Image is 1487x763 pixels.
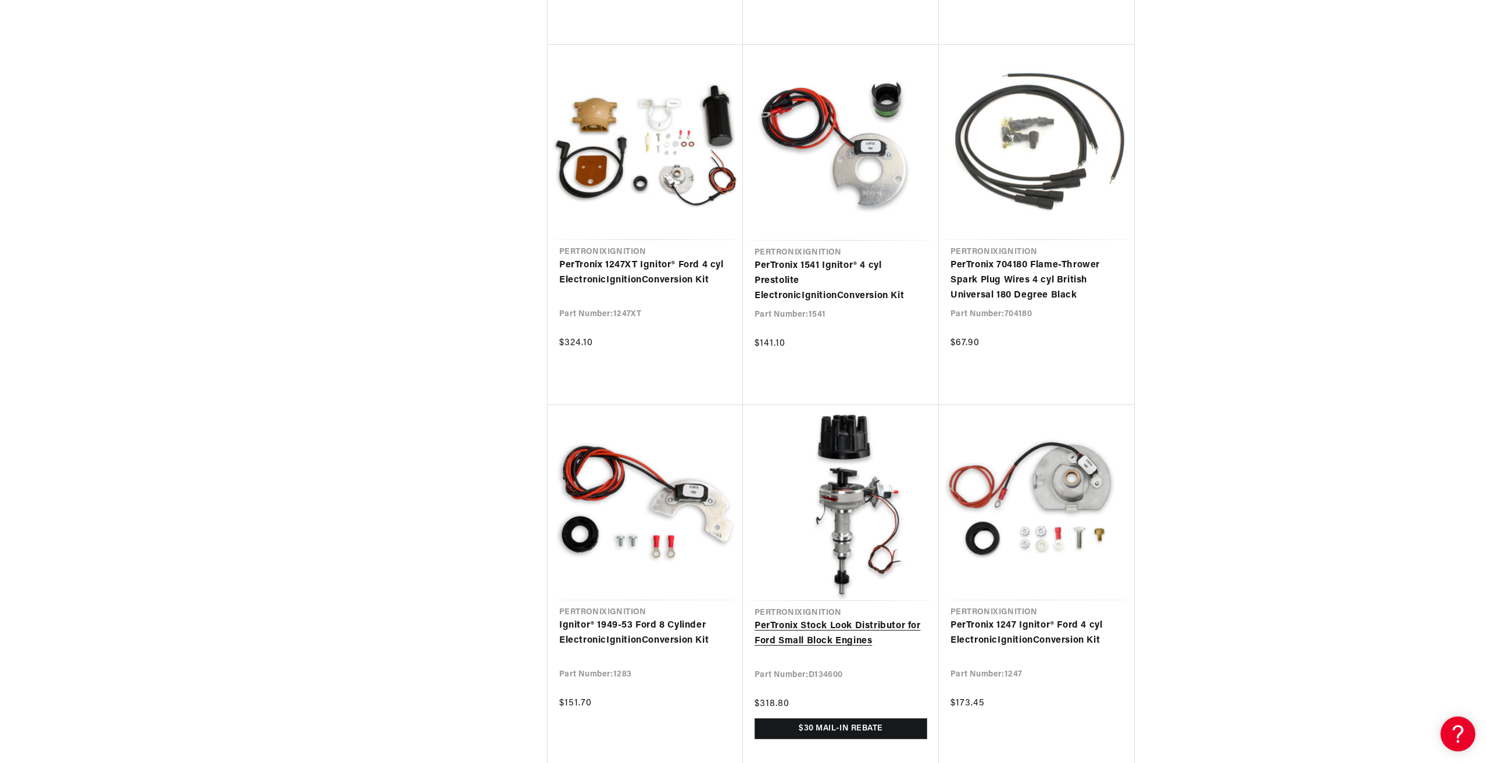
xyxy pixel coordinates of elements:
[950,618,1123,648] a: PerTronix 1247 Ignitor® Ford 4 cyl ElectronicIgnitionConversion Kit
[755,259,927,303] a: PerTronix 1541 Ignitor® 4 cyl Prestolite ElectronicIgnitionConversion Kit
[559,618,731,648] a: Ignitor® 1949-53 Ford 8 Cylinder ElectronicIgnitionConversion Kit
[559,258,731,288] a: PerTronix 1247XT Ignitor® Ford 4 cyl ElectronicIgnitionConversion Kit
[950,258,1123,303] a: PerTronix 704180 Flame-Thrower Spark Plug Wires 4 cyl British Universal 180 Degree Black
[755,619,927,649] a: PerTronix Stock Look Distributor for Ford Small Block Engines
